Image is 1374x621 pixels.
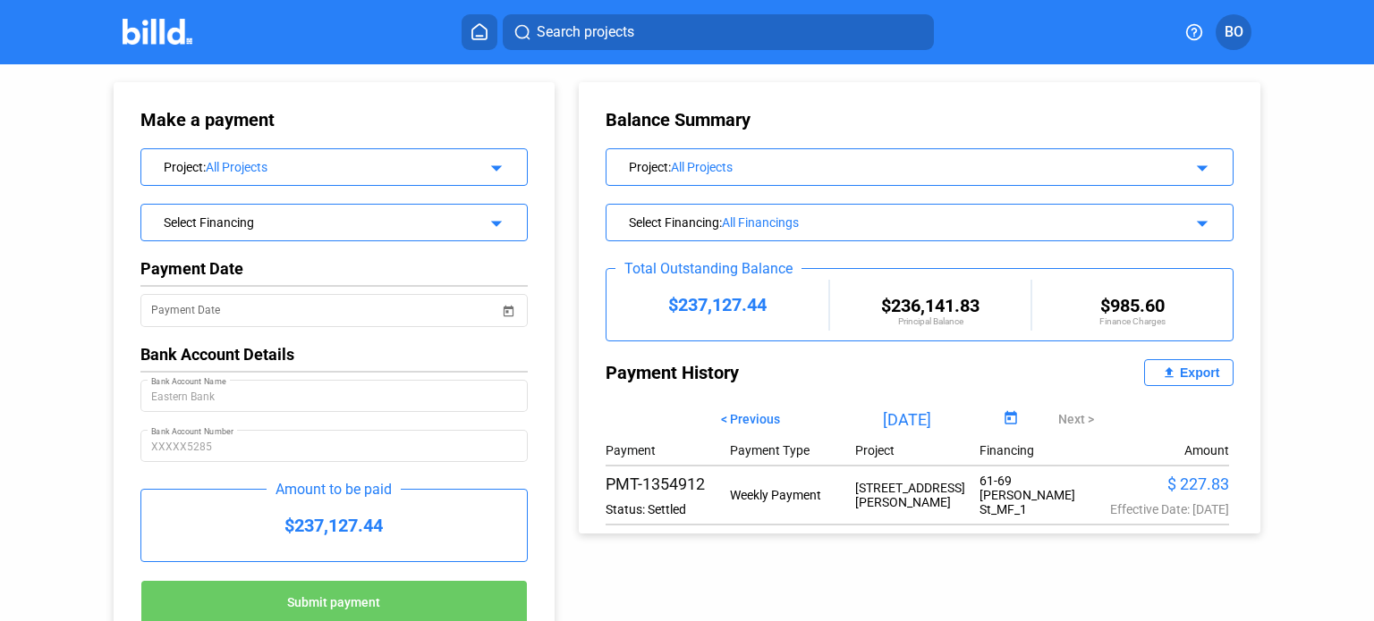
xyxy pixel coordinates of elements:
[164,156,471,174] div: Project
[1105,502,1229,516] div: Effective Date: [DATE]
[668,160,671,174] span: :
[721,412,780,426] span: < Previous
[140,109,373,130] div: Make a payment
[855,481,980,509] div: [STREET_ADDRESS][PERSON_NAME]
[708,404,793,434] button: < Previous
[500,291,518,309] button: Open calendar
[980,443,1104,457] div: Financing
[671,160,1152,174] div: All Projects
[606,474,730,493] div: PMT-1354912
[606,294,828,315] div: $237,127.44
[1189,210,1210,231] mat-icon: arrow_drop_down
[980,474,1104,516] div: 61-69 [PERSON_NAME] St_MF_1
[1184,443,1229,457] div: Amount
[722,215,1152,230] div: All Financings
[206,160,471,174] div: All Projects
[830,316,1030,326] div: Principal Balance
[1058,412,1094,426] span: Next >
[123,19,193,45] img: Billd Company Logo
[606,109,1234,130] div: Balance Summary
[719,215,722,230] span: :
[855,443,980,457] div: Project
[1032,316,1233,326] div: Finance Charges
[1216,14,1251,50] button: BO
[140,259,528,278] div: Payment Date
[1180,365,1219,380] div: Export
[629,212,1152,230] div: Select Financing
[1225,21,1243,43] span: BO
[830,295,1030,316] div: $236,141.83
[1144,359,1234,386] button: Export
[537,21,634,43] span: Search projects
[483,210,505,231] mat-icon: arrow_drop_down
[730,443,854,457] div: Payment Type
[615,260,801,277] div: Total Outstanding Balance
[483,155,505,176] mat-icon: arrow_drop_down
[267,481,401,498] div: Amount to be paid
[1032,295,1233,316] div: $985.60
[999,407,1023,432] button: Open calendar
[203,160,206,174] span: :
[1045,404,1107,434] button: Next >
[503,14,934,50] button: Search projects
[1105,533,1229,551] div: $ 9.68
[141,490,527,561] div: $237,127.44
[1189,155,1210,176] mat-icon: arrow_drop_down
[606,443,730,457] div: Payment
[606,502,730,516] div: Status: Settled
[287,596,380,610] span: Submit payment
[629,156,1152,174] div: Project
[606,533,730,551] div: PMT-1354656
[1105,474,1229,493] div: $ 227.83
[606,359,920,386] div: Payment History
[730,488,854,502] div: Weekly Payment
[140,345,528,364] div: Bank Account Details
[1158,362,1180,383] mat-icon: file_upload
[164,212,471,230] div: Select Financing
